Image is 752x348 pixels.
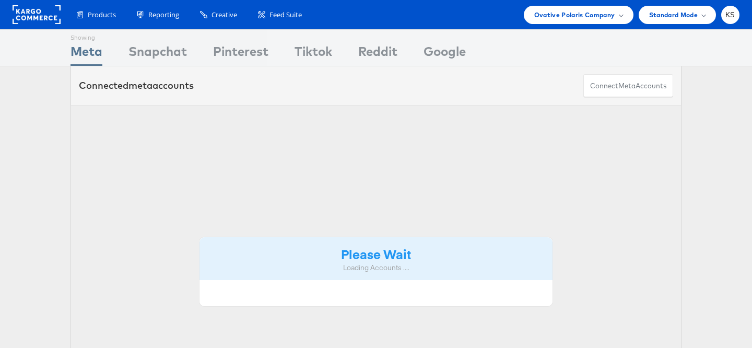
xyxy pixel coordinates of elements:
span: KS [725,11,735,18]
span: Feed Suite [269,10,302,20]
div: Snapchat [128,42,187,66]
div: Reddit [358,42,397,66]
span: Standard Mode [649,9,698,20]
div: Showing [70,30,102,42]
div: Loading Accounts .... [207,263,545,273]
div: Pinterest [213,42,268,66]
div: Meta [70,42,102,66]
div: Tiktok [295,42,332,66]
span: Ovative Polaris Company [534,9,615,20]
strong: Please Wait [341,245,411,262]
span: Reporting [148,10,179,20]
button: ConnectmetaAccounts [583,74,673,98]
span: meta [618,81,636,91]
span: meta [128,79,152,91]
div: Connected accounts [79,79,194,92]
div: Google [424,42,466,66]
span: Creative [211,10,237,20]
span: Products [88,10,116,20]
